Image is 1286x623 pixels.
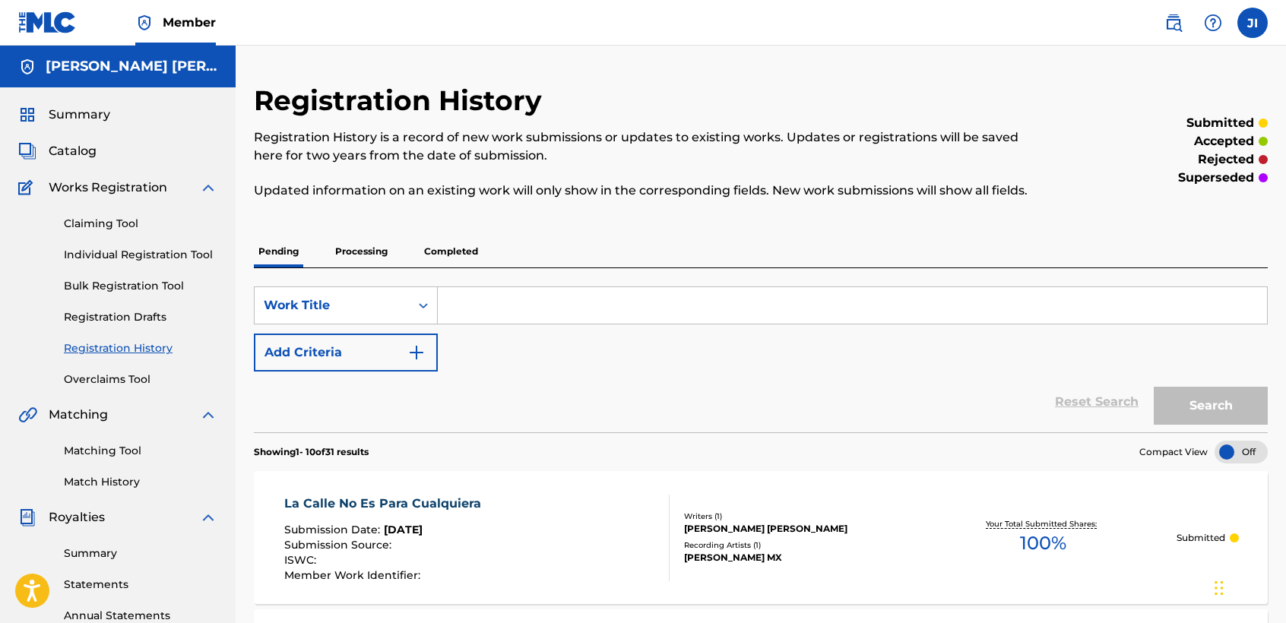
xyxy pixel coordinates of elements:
[49,142,97,160] span: Catalog
[254,445,369,459] p: Showing 1 - 10 of 31 results
[284,538,395,552] span: Submission Source :
[284,495,489,513] div: La Calle No Es Para Cualquiera
[986,518,1101,530] p: Your Total Submitted Shares:
[64,546,217,561] a: Summary
[1178,169,1254,187] p: superseded
[1210,550,1286,623] iframe: Chat Widget
[284,523,384,536] span: Submission Date :
[64,474,217,490] a: Match History
[684,539,911,551] div: Recording Artists ( 1 )
[1237,8,1268,38] div: User Menu
[684,551,911,564] div: [PERSON_NAME] MX
[135,14,154,32] img: Top Rightsholder
[420,236,483,267] p: Completed
[254,236,303,267] p: Pending
[684,511,911,522] div: Writers ( 1 )
[49,179,167,197] span: Works Registration
[64,577,217,593] a: Statements
[384,523,423,536] span: [DATE]
[163,14,216,31] span: Member
[254,128,1034,165] p: Registration History is a record of new work submissions or updates to existing works. Updates or...
[1186,114,1254,132] p: submitted
[18,406,37,424] img: Matching
[1243,400,1286,523] iframe: Resource Center
[1177,531,1225,545] p: Submitted
[254,182,1034,200] p: Updated information on an existing work will only show in the corresponding fields. New work subm...
[254,84,550,118] h2: Registration History
[49,508,105,527] span: Royalties
[64,309,217,325] a: Registration Drafts
[64,340,217,356] a: Registration History
[18,508,36,527] img: Royalties
[18,142,36,160] img: Catalog
[331,236,392,267] p: Processing
[64,278,217,294] a: Bulk Registration Tool
[264,296,401,315] div: Work Title
[199,508,217,527] img: expand
[1198,8,1228,38] div: Help
[1198,150,1254,169] p: rejected
[1210,550,1286,623] div: Widget de chat
[199,179,217,197] img: expand
[64,372,217,387] a: Overclaims Tool
[64,443,217,459] a: Matching Tool
[1164,14,1183,32] img: search
[254,286,1268,432] form: Search Form
[1020,530,1066,557] span: 100 %
[18,106,36,124] img: Summary
[684,522,911,536] div: [PERSON_NAME] [PERSON_NAME]
[1204,14,1222,32] img: help
[18,11,77,33] img: MLC Logo
[49,406,108,424] span: Matching
[1158,8,1189,38] a: Public Search
[18,142,97,160] a: CatalogCatalog
[18,179,38,197] img: Works Registration
[407,343,426,362] img: 9d2ae6d4665cec9f34b9.svg
[18,58,36,76] img: Accounts
[49,106,110,124] span: Summary
[284,568,424,582] span: Member Work Identifier :
[254,334,438,372] button: Add Criteria
[1139,445,1208,459] span: Compact View
[199,406,217,424] img: expand
[64,247,217,263] a: Individual Registration Tool
[284,553,320,567] span: ISWC :
[64,216,217,232] a: Claiming Tool
[1194,132,1254,150] p: accepted
[254,471,1268,604] a: La Calle No Es Para CualquieraSubmission Date:[DATE]Submission Source:ISWC:Member Work Identifier...
[18,106,110,124] a: SummarySummary
[1215,565,1224,611] div: Arrastrar
[46,58,217,75] h5: Julio Cesar Inclan Lopez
